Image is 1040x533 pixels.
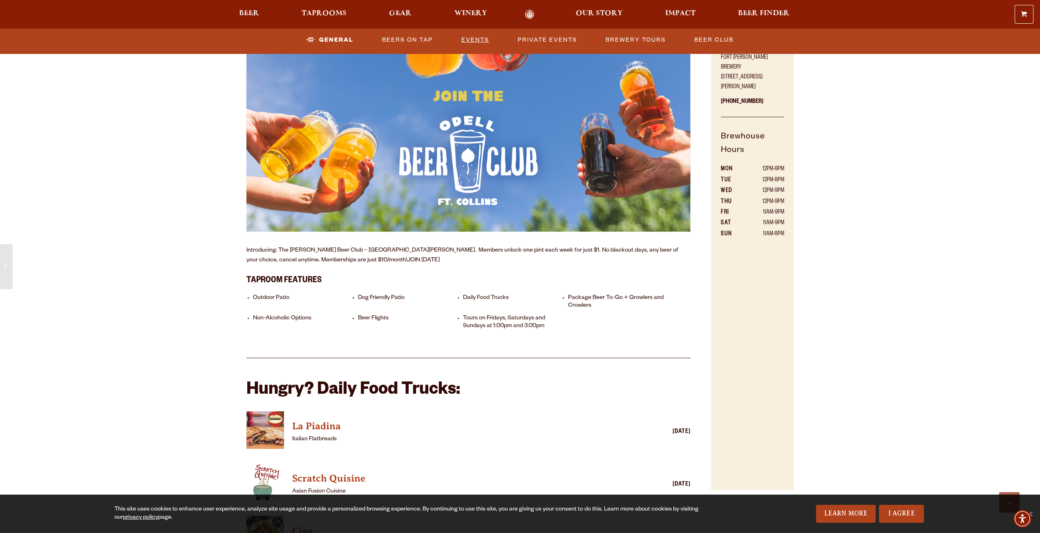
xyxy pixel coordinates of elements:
[234,10,264,19] a: Beer
[721,164,743,175] th: MON
[302,10,347,17] span: Taprooms
[292,435,622,444] p: Italian Flatbreads
[379,31,436,49] a: Beers on Tap
[602,31,669,49] a: Brewery Tours
[665,10,696,17] span: Impact
[358,294,459,310] li: Dog Friendly Patio
[463,315,564,330] li: Tours on Fridays, Saturdays and Sundays at 1:00pm and 3:00pm
[246,411,284,453] a: View La Piadina details (opens in a new window)
[246,464,284,506] a: View Scratch Quisine details (opens in a new window)
[292,471,622,487] a: View Scratch Quisine details (opens in a new window)
[253,315,354,330] li: Non-Alcoholic Options
[568,294,669,310] li: Package Beer To-Go + Growlers and Crowlers
[384,10,417,19] a: Gear
[303,31,357,49] a: General
[292,418,622,435] a: View La Piadina details (opens in a new window)
[879,505,924,523] a: I Agree
[246,246,691,265] p: Introducing: The [PERSON_NAME] Beer Club – [GEOGRAPHIC_DATA][PERSON_NAME]. Members unlock one pin...
[389,10,412,17] span: Gear
[738,10,790,17] span: Beer Finder
[407,257,440,264] a: JOIN [DATE]
[743,207,784,218] td: 11AM-9PM
[625,427,691,437] div: [DATE]
[721,186,743,196] th: WED
[292,420,622,433] h4: La Piadina
[1013,510,1031,528] div: Accessibility Menu
[721,92,784,117] p: [PHONE_NUMBER]
[514,31,580,49] a: Private Events
[733,10,795,19] a: Beer Finder
[816,505,876,523] a: Learn More
[721,218,743,229] th: SAT
[743,175,784,186] td: 12PM-8PM
[458,31,492,49] a: Events
[296,10,352,19] a: Taprooms
[721,229,743,240] th: SUN
[246,381,691,401] h2: Hungry? Daily Food Trucks:
[721,48,784,92] p: Fort [PERSON_NAME] Brewery [STREET_ADDRESS][PERSON_NAME]
[721,175,743,186] th: TUE
[999,492,1020,513] a: Scroll to top
[721,197,743,207] th: THU
[292,487,622,497] p: Asian Fusion Cuisine
[454,10,487,17] span: Winery
[691,31,737,49] a: Beer Club
[239,10,259,17] span: Beer
[358,315,459,330] li: Beer Flights
[114,506,714,522] div: This site uses cookies to enhance user experience, analyze site usage and provide a personalized ...
[123,515,158,521] a: privacy policy
[514,10,545,19] a: Odell Home
[743,229,784,240] td: 11AM-8PM
[246,411,284,449] img: thumbnail food truck
[576,10,623,17] span: Our Story
[253,294,354,310] li: Outdoor Patio
[292,472,622,485] h4: Scratch Quisine
[743,186,784,196] td: 12PM-9PM
[246,464,284,501] img: thumbnail food truck
[449,10,492,19] a: Winery
[660,10,701,19] a: Impact
[721,131,784,165] h5: Brewhouse Hours
[743,197,784,207] td: 12PM-9PM
[743,164,784,175] td: 12PM-8PM
[721,207,743,218] th: FRI
[625,480,691,490] div: [DATE]
[463,294,564,310] li: Daily Food Trucks
[246,271,691,288] h3: Taproom Features
[743,218,784,229] td: 11AM-9PM
[570,10,628,19] a: Our Story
